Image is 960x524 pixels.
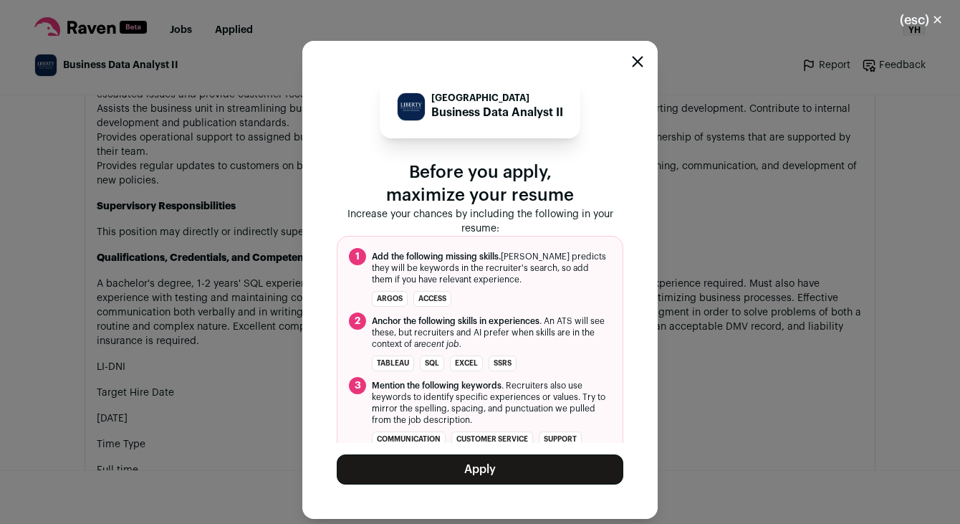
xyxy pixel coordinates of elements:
[372,291,408,307] li: Argos
[349,248,366,265] span: 1
[372,356,414,371] li: Tableau
[431,92,563,104] p: [GEOGRAPHIC_DATA]
[489,356,517,371] li: SSRS
[372,252,501,261] span: Add the following missing skills.
[372,432,446,447] li: communication
[372,381,501,390] span: Mention the following keywords
[539,432,582,447] li: support
[450,356,483,371] li: Excel
[337,161,623,207] p: Before you apply, maximize your resume
[632,56,643,67] button: Close modal
[337,207,623,236] p: Increase your chances by including the following in your resume:
[337,454,623,485] button: Apply
[349,313,366,330] span: 2
[418,340,461,348] i: recent job.
[398,93,425,120] img: 6dff08be4204b25c3898afb27ddc16bf04b2c1a08f11f926cda77c1ca864e767.png
[413,291,451,307] li: Access
[372,317,539,325] span: Anchor the following skills in experiences
[420,356,444,371] li: SQL
[372,251,611,285] span: [PERSON_NAME] predicts they will be keywords in the recruiter's search, so add them if you have r...
[349,377,366,394] span: 3
[451,432,533,447] li: customer service
[372,315,611,350] span: . An ATS will see these, but recruiters and AI prefer when skills are in the context of a
[431,104,563,121] p: Business Data Analyst II
[883,4,960,36] button: Close modal
[372,380,611,426] span: . Recruiters also use keywords to identify specific experiences or values. Try to mirror the spel...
